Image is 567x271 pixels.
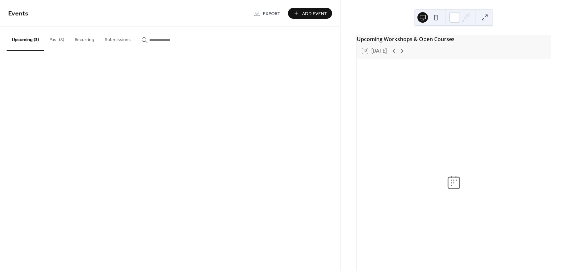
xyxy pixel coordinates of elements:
[99,27,136,50] button: Submissions
[357,35,551,43] div: Upcoming Workshops & Open Courses
[8,7,28,20] span: Events
[44,27,70,50] button: Past (8)
[7,27,44,51] button: Upcoming (3)
[70,27,99,50] button: Recurring
[288,8,332,19] button: Add Event
[263,10,280,17] span: Export
[302,10,327,17] span: Add Event
[249,8,285,19] a: Export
